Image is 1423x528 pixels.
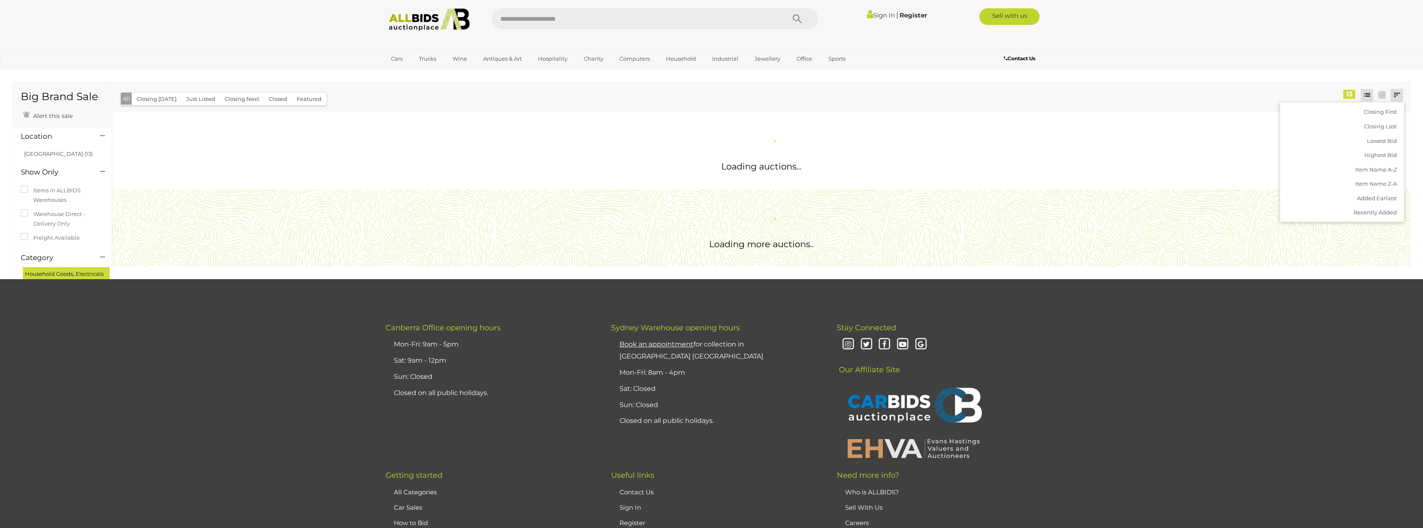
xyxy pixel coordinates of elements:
[578,52,609,66] a: Charity
[845,488,899,496] a: Who is ALLBIDS?
[386,52,408,66] a: Cars
[617,397,816,413] li: Sun: Closed
[843,437,984,459] img: EHVA | Evans Hastings Valuers and Auctioneers
[384,8,474,31] img: Allbids.com.au
[709,239,813,249] span: Loading more auctions..
[413,52,442,66] a: Trucks
[837,323,896,332] span: Stay Connected
[292,93,327,106] button: Featured
[1280,119,1404,134] a: Closing Last
[619,340,693,348] u: Book an appointment
[394,488,437,496] a: All Categories
[619,340,763,360] a: Book an appointmentfor collection in [GEOGRAPHIC_DATA] [GEOGRAPHIC_DATA]
[478,52,527,66] a: Antiques & Art
[392,385,590,401] li: Closed on all public holidays.
[614,52,655,66] a: Computers
[220,93,264,106] button: Closing Next
[1004,54,1037,63] a: Contact Us
[21,254,88,262] h4: Category
[132,93,182,106] button: Closing [DATE]
[619,519,645,527] a: Register
[394,503,422,511] a: Car Sales
[1280,148,1404,162] a: Highest Bid
[979,8,1040,25] a: Sell with us
[611,471,654,480] span: Useful links
[841,337,855,352] i: Instagram
[749,52,786,66] a: Jewellery
[21,133,88,140] h4: Location
[845,519,869,527] a: Careers
[1004,55,1035,61] b: Contact Us
[1280,205,1404,220] a: Recently Added
[617,365,816,381] li: Mon-Fri: 8am - 4pm
[21,168,88,176] h4: Show Only
[896,10,898,20] span: |
[121,93,132,105] button: All
[611,323,740,332] span: Sydney Warehouse opening hours
[23,267,110,291] div: Household Goods, Electricals & Hobbies
[791,52,818,66] a: Office
[1280,105,1404,119] a: Closing First
[837,471,899,480] span: Need more info?
[21,91,103,103] h1: Big Brand Sale
[1343,90,1355,99] div: 13
[1280,162,1404,177] a: Item Name A-Z
[386,471,442,480] span: Getting started
[264,93,292,106] button: Closed
[21,233,80,243] label: Freight Available
[21,209,103,229] label: Warehouse Direct - Delivery Only
[21,186,103,205] label: Items in ALLBIDS Warehouses
[859,337,874,352] i: Twitter
[1280,191,1404,206] a: Added Earliest
[777,8,818,29] button: Search
[617,381,816,397] li: Sat: Closed
[392,353,590,369] li: Sat: 9am - 12pm
[24,150,93,157] a: [GEOGRAPHIC_DATA] (13)
[721,161,801,172] span: Loading auctions...
[867,11,895,19] a: Sign In
[617,413,816,429] li: Closed on all public holidays.
[386,66,455,79] a: [GEOGRAPHIC_DATA]
[21,109,75,121] a: Alert this sale
[1280,134,1404,148] a: Lowest Bid
[181,93,220,106] button: Just Listed
[31,112,73,120] span: Alert this sale
[392,369,590,385] li: Sun: Closed
[392,336,590,353] li: Mon-Fri: 9am - 5pm
[707,52,744,66] a: Industrial
[661,52,701,66] a: Household
[845,503,882,511] a: Sell With Us
[533,52,573,66] a: Hospitality
[447,52,472,66] a: Wine
[877,337,892,352] i: Facebook
[386,323,501,332] span: Canberra Office opening hours
[900,11,927,19] a: Register
[895,337,910,352] i: Youtube
[394,519,428,527] a: How to Bid
[823,52,851,66] a: Sports
[619,503,641,511] a: Sign In
[914,337,928,352] i: Google
[837,353,900,374] span: Our Affiliate Site
[1280,177,1404,191] a: Item Name Z-A
[619,488,654,496] a: Contact Us
[843,379,984,434] img: CARBIDS Auctionplace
